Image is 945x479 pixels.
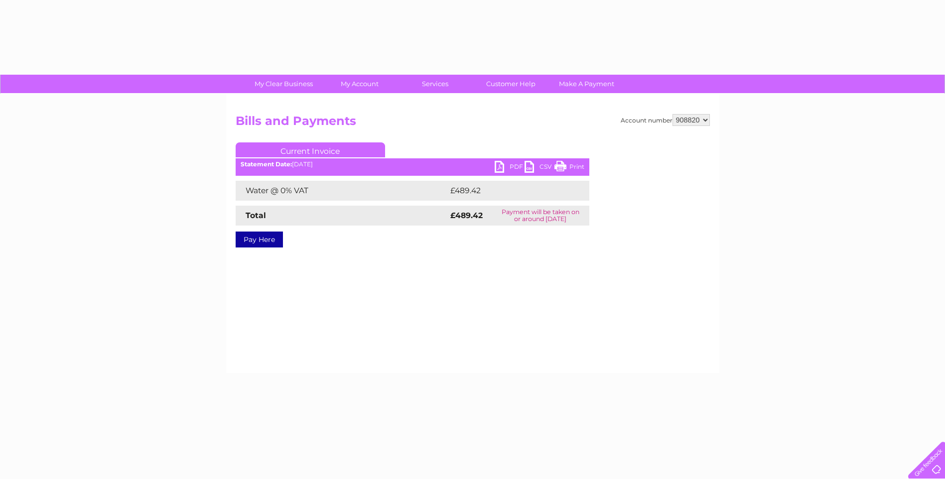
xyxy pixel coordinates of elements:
[318,75,401,93] a: My Account
[236,114,710,133] h2: Bills and Payments
[470,75,552,93] a: Customer Help
[246,211,266,220] strong: Total
[236,232,283,247] a: Pay Here
[492,206,589,226] td: Payment will be taken on or around [DATE]
[236,181,448,201] td: Water @ 0% VAT
[554,161,584,175] a: Print
[621,114,710,126] div: Account number
[394,75,476,93] a: Services
[525,161,554,175] a: CSV
[236,161,589,168] div: [DATE]
[495,161,525,175] a: PDF
[448,181,572,201] td: £489.42
[241,160,292,168] b: Statement Date:
[545,75,628,93] a: Make A Payment
[236,142,385,157] a: Current Invoice
[243,75,325,93] a: My Clear Business
[450,211,483,220] strong: £489.42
